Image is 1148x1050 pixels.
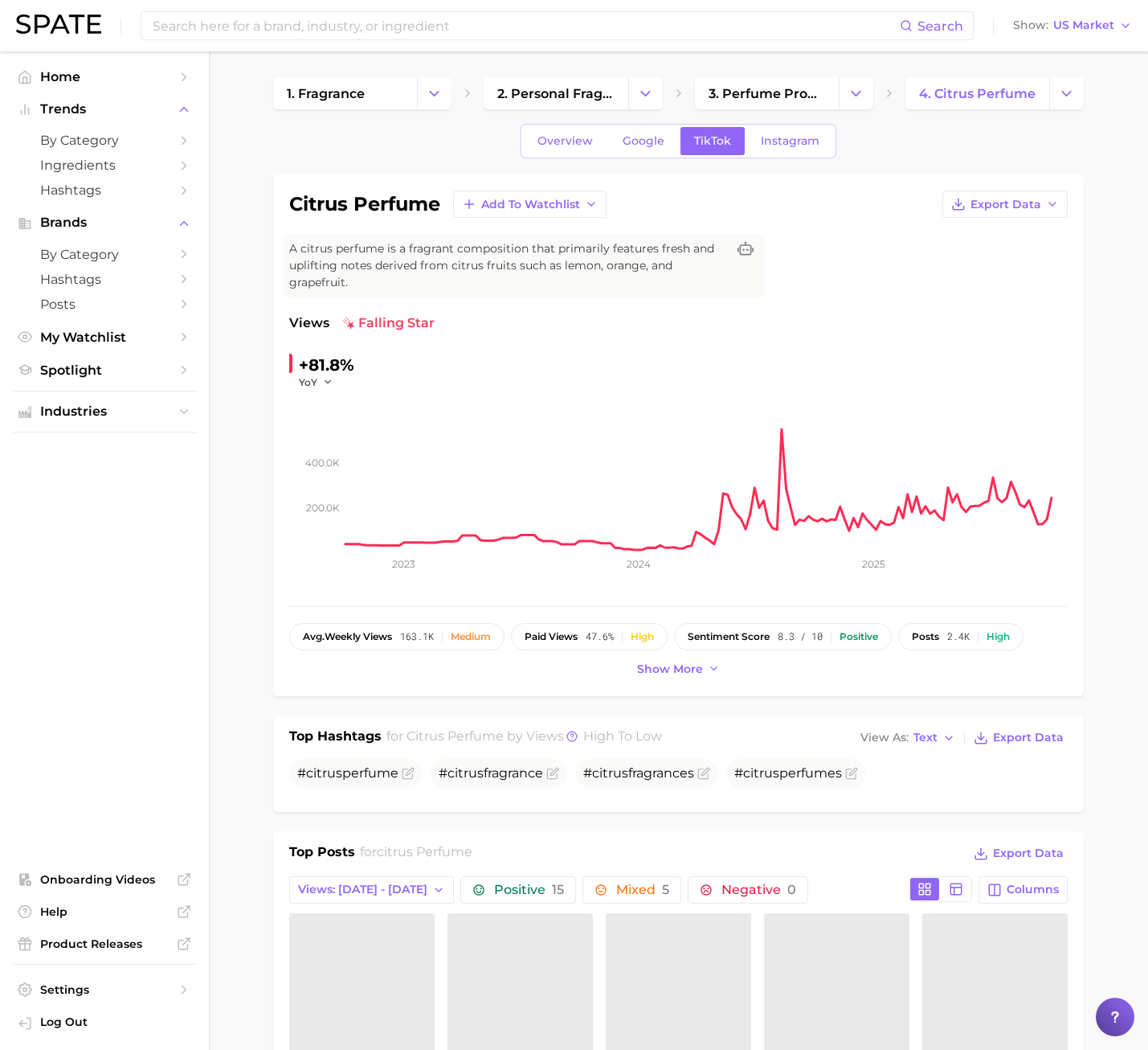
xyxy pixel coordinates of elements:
[13,400,196,424] button: Industries
[1049,77,1084,109] button: Change Category
[484,77,627,109] a: 2. personal fragrance
[860,733,909,742] span: View As
[609,127,678,155] a: Google
[919,86,1036,101] span: 4. citrus perfume
[40,872,169,887] span: Onboarding Videos
[392,558,415,570] tspan: 2023
[13,978,196,1002] a: Settings
[537,134,593,148] span: Overview
[628,77,663,109] button: Change Category
[583,765,694,781] span: # fragrances
[586,631,614,642] span: 47.6%
[40,363,169,378] span: Spotlight
[13,932,196,956] a: Product Releases
[680,127,745,155] a: TikTok
[1009,15,1136,36] button: ShowUS Market
[856,728,959,749] button: View AsText
[342,317,355,330] img: falling star
[297,765,398,781] span: #
[40,297,169,312] span: Posts
[709,86,825,101] span: 3. perfume products
[970,198,1041,211] span: Export Data
[912,631,939,642] span: posts
[303,630,325,642] abbr: average
[721,884,796,896] span: Negative
[633,658,725,680] button: Show more
[662,882,669,897] span: 5
[289,314,329,333] span: Views
[970,727,1068,749] button: Export Data
[287,86,365,101] span: 1. fragrance
[623,134,664,148] span: Google
[524,127,607,155] a: Overview
[40,330,169,345] span: My Watchlist
[400,631,434,642] span: 163.1k
[447,765,484,781] span: citrus
[13,64,196,89] a: Home
[13,1010,196,1037] a: Log out. Currently logged in with e-mail jacob.demos@robertet.com.
[40,937,169,951] span: Product Releases
[299,375,333,389] button: YoY
[697,767,710,780] button: Flag as miscategorized or irrelevant
[13,867,196,892] a: Onboarding Videos
[289,876,454,904] button: Views: [DATE] - [DATE]
[303,631,392,642] span: weekly views
[839,77,873,109] button: Change Category
[694,134,731,148] span: TikTok
[289,727,382,749] h1: Top Hashtags
[942,191,1068,218] button: Export Data
[13,900,196,924] a: Help
[993,731,1064,744] span: Export Data
[289,240,726,291] span: A citrus perfume is a fragrant composition that primarily features fresh and uplifting notes deri...
[299,375,317,389] span: YoY
[13,267,196,292] a: Hashtags
[306,502,340,514] tspan: 200.0k
[525,631,578,642] span: paid views
[13,242,196,267] a: by Category
[1013,21,1048,30] span: Show
[481,198,580,211] span: Add to Watchlist
[151,12,900,39] input: Search here for a brand, industry, or ingredient
[688,631,770,642] span: sentiment score
[616,884,669,896] span: Mixed
[1007,883,1059,896] span: Columns
[13,97,196,121] button: Trends
[862,558,885,570] tspan: 2025
[13,211,196,235] button: Brands
[978,876,1068,904] button: Columns
[898,623,1023,650] button: posts2.4kHigh
[552,882,564,897] span: 15
[406,728,504,744] span: citrus perfume
[40,404,169,419] span: Industries
[40,1015,183,1029] span: Log Out
[342,314,435,333] span: falling star
[298,883,427,896] span: Views: [DATE] - [DATE]
[747,127,833,155] a: Instagram
[40,247,169,262] span: by Category
[917,18,963,34] span: Search
[360,843,472,867] h2: for
[417,77,451,109] button: Change Category
[987,631,1010,642] div: High
[40,215,169,230] span: Brands
[386,727,662,749] h2: for by Views
[695,77,839,109] a: 3. perfume products
[761,134,819,148] span: Instagram
[40,183,169,198] span: Hashtags
[16,14,101,34] img: SPATE
[40,982,169,997] span: Settings
[289,623,505,650] button: avg.weekly views163.1kMedium
[273,77,417,109] a: 1. fragrance
[1053,21,1114,30] span: US Market
[546,767,559,780] button: Flag as miscategorized or irrelevant
[377,844,472,859] span: citrus perfume
[674,623,892,650] button: sentiment score8.3 / 10Positive
[451,631,491,642] div: Medium
[306,765,342,781] span: citrus
[583,728,662,744] span: high to low
[637,662,703,676] span: Show more
[40,158,169,173] span: Ingredients
[13,325,196,350] a: My Watchlist
[40,272,169,287] span: Hashtags
[342,765,398,781] span: perfume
